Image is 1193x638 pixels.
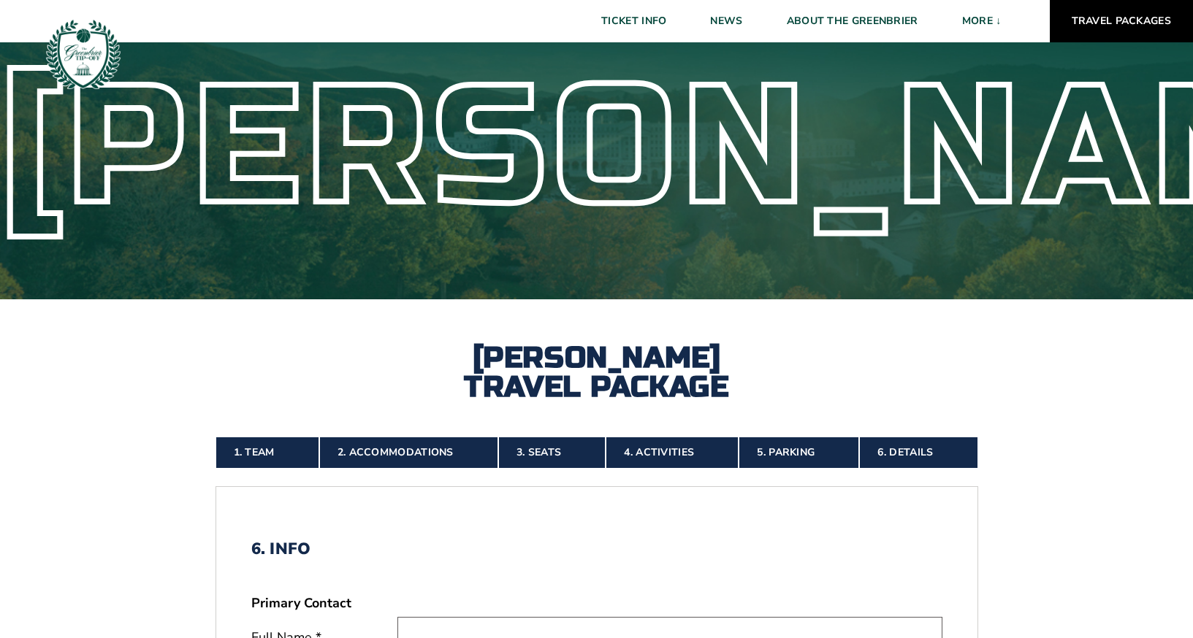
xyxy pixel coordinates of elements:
[251,539,942,558] h2: 6. Info
[498,437,606,469] a: 3. Seats
[436,343,758,401] h2: [PERSON_NAME] Travel Package
[216,437,319,469] a: 1. Team
[44,15,123,93] img: Greenbrier Tip-Off
[319,437,498,469] a: 2. Accommodations
[739,437,859,469] a: 5. Parking
[606,437,739,469] a: 4. Activities
[251,594,351,612] strong: Primary Contact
